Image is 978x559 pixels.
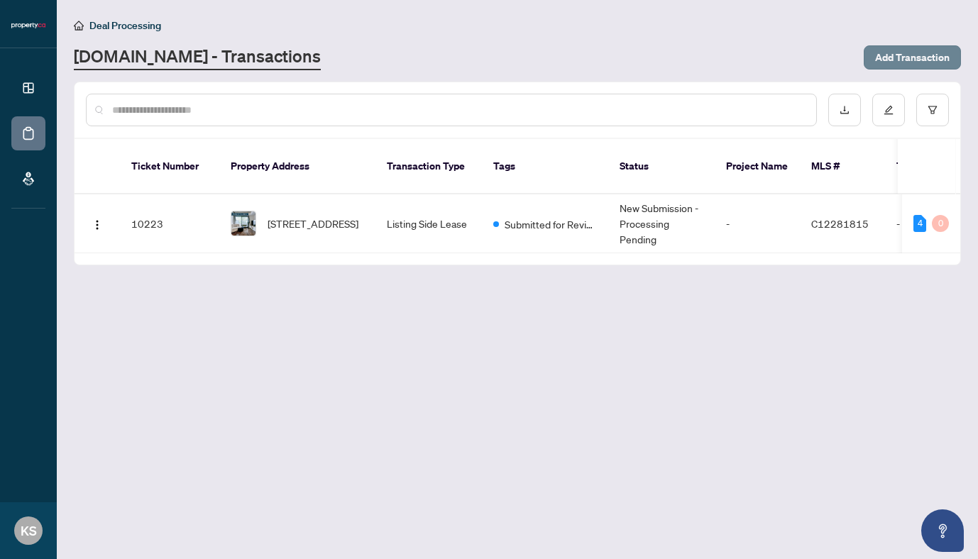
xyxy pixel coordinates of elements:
span: KS [21,521,37,541]
button: filter [916,94,949,126]
div: 0 [932,215,949,232]
span: download [840,105,850,115]
th: Status [608,139,715,194]
td: 10223 [120,194,219,253]
span: filter [928,105,938,115]
th: Ticket Number [120,139,219,194]
td: Listing Side Lease [375,194,482,253]
th: Project Name [715,139,800,194]
span: home [74,21,84,31]
button: Logo [86,212,109,235]
a: [DOMAIN_NAME] - Transactions [74,45,321,70]
button: Add Transaction [864,45,961,70]
img: logo [11,21,45,30]
span: C12281815 [811,217,869,230]
th: Tags [482,139,608,194]
th: Transaction Type [375,139,482,194]
span: Add Transaction [875,46,950,69]
span: Submitted for Review [505,216,597,232]
img: thumbnail-img [231,211,256,236]
th: MLS # [800,139,885,194]
td: New Submission - Processing Pending [608,194,715,253]
span: Deal Processing [89,19,161,32]
td: - [715,194,800,253]
th: Property Address [219,139,375,194]
div: 4 [913,215,926,232]
span: [STREET_ADDRESS] [268,216,358,231]
img: Logo [92,219,103,231]
span: edit [884,105,894,115]
button: Open asap [921,509,964,552]
button: edit [872,94,905,126]
button: download [828,94,861,126]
